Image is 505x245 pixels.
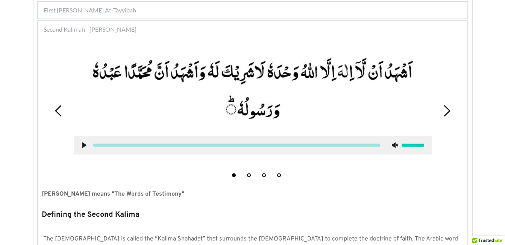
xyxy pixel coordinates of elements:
[44,6,136,15] span: First [PERSON_NAME] At-Tayyibah
[42,190,184,198] strong: [PERSON_NAME] means "The Words of Testimony"
[262,173,266,177] button: 3 of 4
[277,173,281,177] button: 4 of 4
[44,25,136,34] span: Second Kalimah - [PERSON_NAME]
[247,173,251,177] button: 2 of 4
[42,210,140,220] strong: Defining the Second Kalima
[232,173,236,177] button: 1 of 4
